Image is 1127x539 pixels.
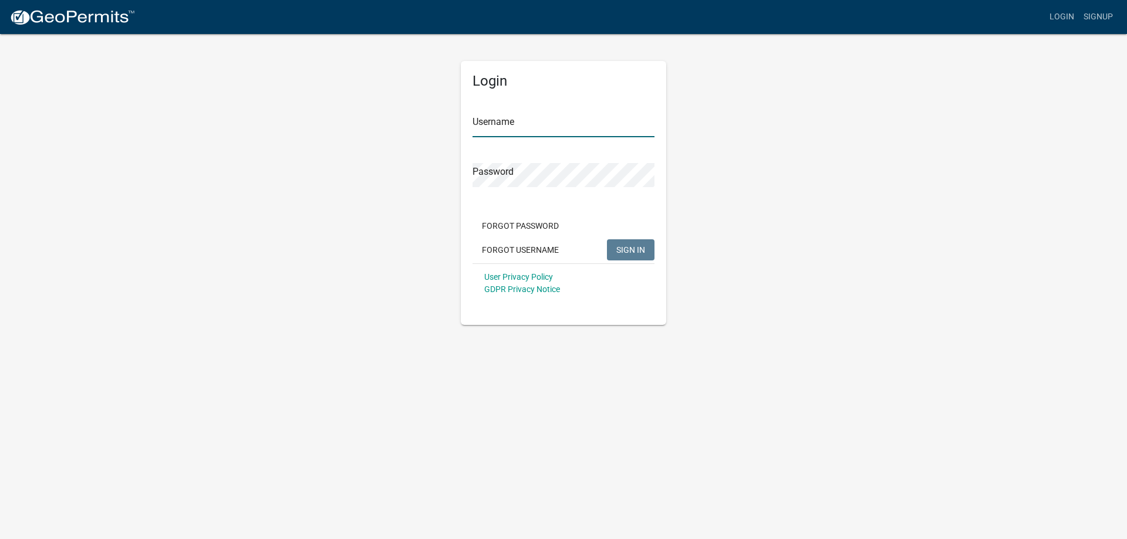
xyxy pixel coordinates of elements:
h5: Login [473,73,654,90]
button: Forgot Username [473,239,568,260]
span: SIGN IN [616,245,645,254]
a: Login [1045,6,1079,28]
a: GDPR Privacy Notice [484,284,560,294]
a: User Privacy Policy [484,272,553,282]
button: SIGN IN [607,239,654,260]
a: Signup [1079,6,1118,28]
button: Forgot Password [473,215,568,236]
